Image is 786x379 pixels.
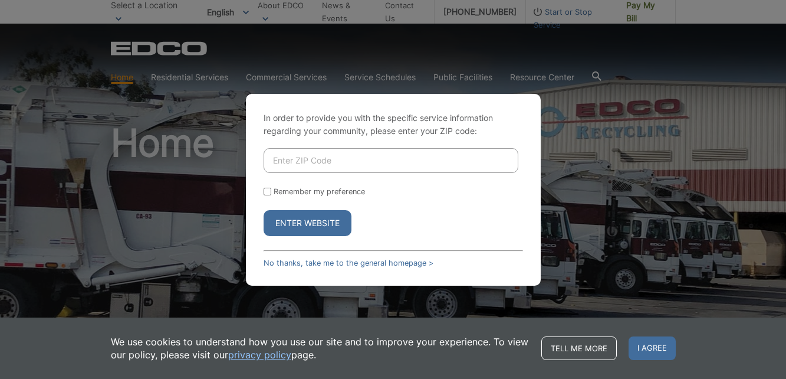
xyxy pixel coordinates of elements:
[111,335,530,361] p: We use cookies to understand how you use our site and to improve your experience. To view our pol...
[228,348,291,361] a: privacy policy
[541,336,617,360] a: Tell me more
[264,210,351,236] button: Enter Website
[264,148,518,173] input: Enter ZIP Code
[629,336,676,360] span: I agree
[264,112,523,138] p: In order to provide you with the specific service information regarding your community, please en...
[264,259,433,267] a: No thanks, take me to the general homepage >
[274,187,365,196] label: Remember my preference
